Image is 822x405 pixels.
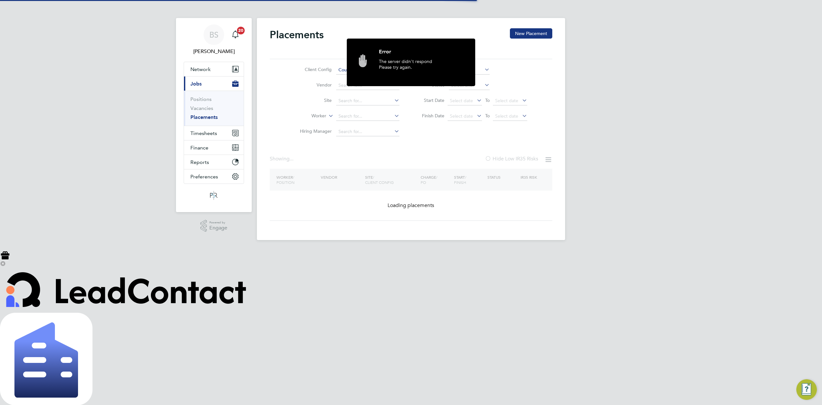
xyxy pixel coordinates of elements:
span: Select date [450,113,473,119]
span: Powered by [209,220,227,225]
a: Positions [190,96,212,102]
a: 20 [229,24,242,45]
div: Jobs [184,91,244,126]
span: Timesheets [190,130,217,136]
span: Preferences [190,174,218,180]
label: Client Config [295,67,332,72]
button: New Placement [510,28,552,39]
span: 20 [237,27,245,34]
label: Vendor [295,82,332,88]
label: Hiring Manager [295,128,332,134]
span: Select date [495,113,518,119]
input: Search for... [336,127,399,136]
div: Error [379,48,466,59]
a: Vacancies [190,105,213,111]
span: Finance [190,145,208,151]
label: Finish Date [415,113,444,119]
a: Placements [190,114,218,120]
button: Preferences [184,169,244,184]
button: Finance [184,140,244,155]
span: ... [290,156,293,162]
button: Engage Resource Center [796,379,817,400]
label: Worker [289,113,326,119]
span: Reports [190,159,209,165]
button: Network [184,62,244,76]
a: Go to home page [184,190,244,201]
label: Site [295,97,332,103]
span: To [483,112,492,120]
img: psrsolutions-logo-retina.png [208,190,220,201]
span: BS [209,31,218,39]
span: Select date [495,98,518,104]
span: To [483,96,492,104]
button: Jobs [184,76,244,91]
h2: Placements [270,28,324,41]
span: Beth Seddon [184,48,244,55]
div: Showing [270,156,295,162]
span: Engage [209,225,227,231]
input: Search for... [336,96,399,105]
input: Search for... [336,112,399,121]
a: BS[PERSON_NAME] [184,24,244,55]
button: Timesheets [184,126,244,140]
div: The server didn't respond Please try again. [379,59,466,80]
input: Search for... [336,66,399,75]
label: Hide Low IR35 Risks [485,156,538,162]
span: Network [190,66,211,72]
span: Select date [450,98,473,104]
button: Reports [184,155,244,169]
span: Jobs [190,81,202,87]
label: Start Date [415,97,444,103]
a: Powered byEngage [200,220,228,232]
nav: Main navigation [176,18,252,212]
input: Search for... [336,81,399,90]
